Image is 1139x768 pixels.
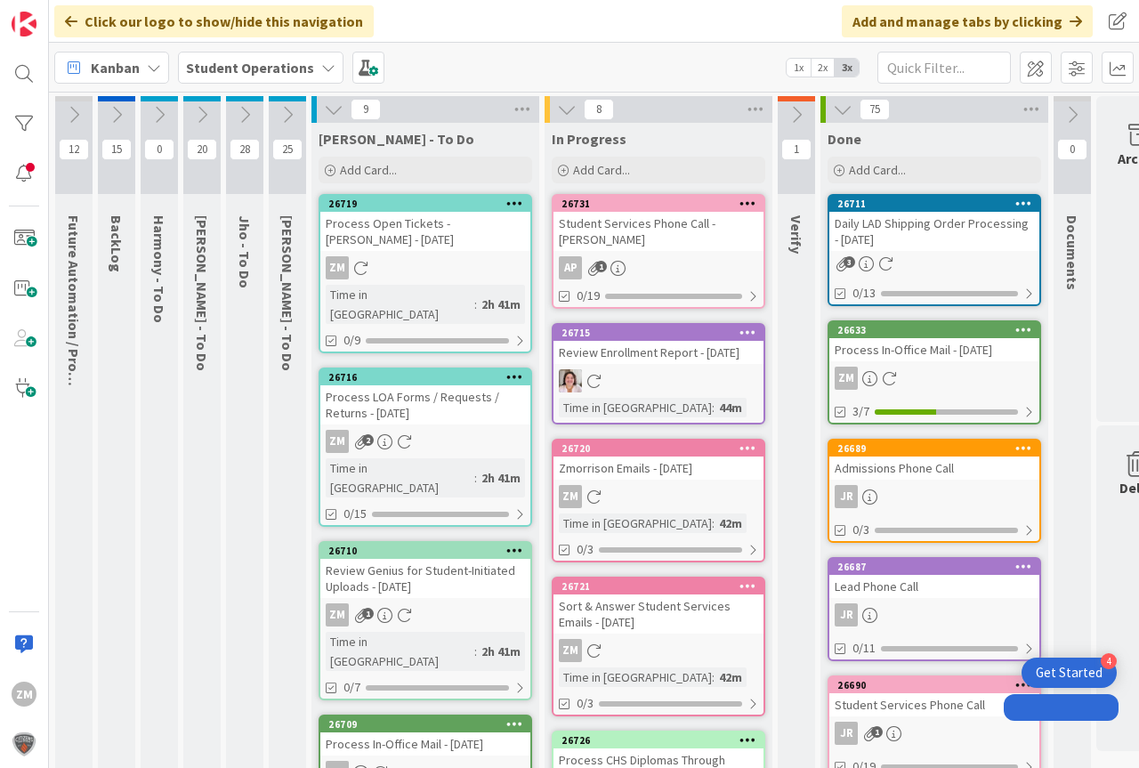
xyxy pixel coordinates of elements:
span: 3/7 [852,402,869,421]
span: : [474,295,477,314]
div: 26726 [561,734,763,747]
div: Process In-Office Mail - [DATE] [829,338,1039,361]
div: Zmorrison Emails - [DATE] [553,457,763,480]
div: 26719 [328,198,530,210]
div: Lead Phone Call [829,575,1039,598]
span: Future Automation / Process Building [65,215,83,457]
span: 0/13 [852,284,876,303]
div: 26710 [328,545,530,557]
div: 26719 [320,196,530,212]
div: JR [835,603,858,627]
span: 75 [860,99,890,120]
span: Add Card... [573,162,630,178]
span: 0/19 [577,287,600,305]
div: ZM [835,367,858,390]
img: avatar [12,732,36,756]
div: 26721 [561,580,763,593]
div: EW [553,369,763,392]
div: Sort & Answer Student Services Emails - [DATE] [553,594,763,634]
a: 26633Process In-Office Mail - [DATE]ZM3/7 [828,320,1041,424]
div: 26687 [829,559,1039,575]
span: Harmony - To Do [150,215,168,323]
span: : [474,468,477,488]
a: 26720Zmorrison Emails - [DATE]ZMTime in [GEOGRAPHIC_DATA]:42m0/3 [552,439,765,562]
span: 1 [871,726,883,738]
div: 26726 [553,732,763,748]
span: 8 [584,99,614,120]
div: 26690 [829,677,1039,693]
div: 26687Lead Phone Call [829,559,1039,598]
a: 26719Process Open Tickets - [PERSON_NAME] - [DATE]ZMTime in [GEOGRAPHIC_DATA]:2h 41m0/9 [319,194,532,353]
div: 26716 [320,369,530,385]
div: ZM [326,603,349,627]
span: Zaida - To Do [319,130,474,148]
div: Time in [GEOGRAPHIC_DATA] [559,667,712,687]
span: Jho - To Do [236,215,254,288]
input: Quick Filter... [877,52,1011,84]
div: Student Services Phone Call [829,693,1039,716]
div: Daily LAD Shipping Order Processing - [DATE] [829,212,1039,251]
div: Time in [GEOGRAPHIC_DATA] [326,285,474,324]
span: Emilie - To Do [193,215,211,371]
span: 1 [781,139,812,160]
span: Documents [1063,215,1081,290]
span: 0/3 [852,521,869,539]
div: 2h 41m [477,642,525,661]
div: Click our logo to show/hide this navigation [54,5,374,37]
a: 26731Student Services Phone Call - [PERSON_NAME]AP0/19 [552,194,765,309]
span: Add Card... [849,162,906,178]
div: JR [835,722,858,745]
div: 26710 [320,543,530,559]
span: : [712,667,715,687]
div: ZM [320,430,530,453]
div: 42m [715,667,747,687]
div: Open Get Started checklist, remaining modules: 4 [1022,658,1117,688]
div: ZM [320,603,530,627]
div: Process Open Tickets - [PERSON_NAME] - [DATE] [320,212,530,251]
div: Time in [GEOGRAPHIC_DATA] [559,398,712,417]
span: BackLog [108,215,125,272]
span: 2 [362,434,374,446]
div: 26716 [328,371,530,384]
div: ZM [553,639,763,662]
span: In Progress [552,130,626,148]
span: 25 [272,139,303,160]
div: ZM [559,485,582,508]
div: 26720 [561,442,763,455]
div: 26689 [837,442,1039,455]
div: 26719Process Open Tickets - [PERSON_NAME] - [DATE] [320,196,530,251]
span: 2x [811,59,835,77]
div: Time in [GEOGRAPHIC_DATA] [559,513,712,533]
div: 26731 [561,198,763,210]
div: 26720 [553,441,763,457]
span: 9 [351,99,381,120]
div: ZM [326,430,349,453]
a: 26689Admissions Phone CallJR0/3 [828,439,1041,543]
div: 44m [715,398,747,417]
div: Time in [GEOGRAPHIC_DATA] [326,632,474,671]
span: 0/11 [852,639,876,658]
div: 26715 [553,325,763,341]
div: ZM [829,367,1039,390]
div: 4 [1101,653,1117,669]
span: 0 [144,139,174,160]
div: 26715 [561,327,763,339]
div: Review Enrollment Report - [DATE] [553,341,763,364]
div: 26731 [553,196,763,212]
div: Get Started [1036,664,1103,682]
span: 1 [595,261,607,272]
div: 42m [715,513,747,533]
span: 0/15 [343,505,367,523]
span: 15 [101,139,132,160]
a: 26710Review Genius for Student-Initiated Uploads - [DATE]ZMTime in [GEOGRAPHIC_DATA]:2h 41m0/7 [319,541,532,700]
div: 2h 41m [477,295,525,314]
span: 0/3 [577,540,594,559]
div: 2h 41m [477,468,525,488]
a: 26715Review Enrollment Report - [DATE]EWTime in [GEOGRAPHIC_DATA]:44m [552,323,765,424]
span: Done [828,130,861,148]
div: Admissions Phone Call [829,457,1039,480]
div: JR [829,485,1039,508]
div: ZM [553,485,763,508]
div: 26687 [837,561,1039,573]
div: ZM [12,682,36,707]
